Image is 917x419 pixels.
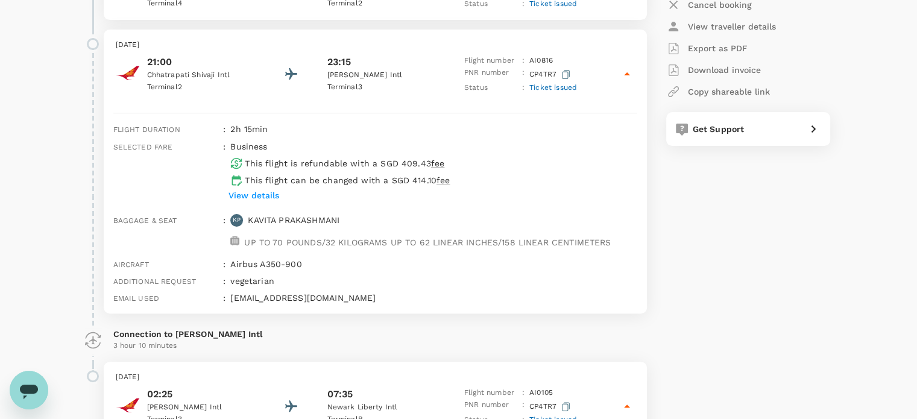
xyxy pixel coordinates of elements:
p: Terminal 3 [327,81,435,93]
span: Email used [113,294,160,303]
p: This flight can be changed with a SGD 414.10 [245,174,450,186]
span: Get Support [693,124,745,134]
p: : [522,67,525,82]
div: vegetarian [225,270,637,287]
p: Connection to [PERSON_NAME] Intl [113,328,637,340]
p: business [230,140,267,153]
button: View details [225,186,282,204]
p: View details [228,189,279,201]
p: Newark Liberty Intl [327,402,435,414]
div: : [218,270,225,287]
p: Chhatrapati Shivaji Intl [147,69,256,81]
p: : [522,399,525,414]
p: Download invoice [688,64,761,76]
p: PNR number [464,67,517,82]
p: 23:15 [327,55,351,69]
button: Copy shareable link [666,81,770,102]
button: Export as PDF [666,37,748,59]
p: KAVITA PRAKASHMANI [248,214,339,226]
div: Airbus A350-900 [225,253,637,270]
p: CP4TR7 [529,399,573,414]
div: : [218,209,225,253]
p: This flight is refundable with a SGD 409.43 [245,157,444,169]
p: : [522,55,525,67]
p: KP [233,216,241,224]
p: PNR number [464,399,517,414]
span: Aircraft [113,260,149,269]
p: 3 hour 10 minutes [113,340,637,352]
p: : [522,82,525,94]
div: : [218,287,225,304]
p: AI 0105 [529,387,553,399]
span: Baggage & seat [113,216,177,225]
iframe: Button to launch messaging window [10,371,48,409]
span: fee [431,159,444,168]
img: baggage-icon [230,236,239,245]
span: Additional request [113,277,197,286]
span: Selected fare [113,143,173,151]
p: Flight number [464,55,517,67]
span: Flight duration [113,125,180,134]
p: Copy shareable link [688,86,770,98]
p: UP TO 70 POUNDS/32 KILOGRAMS UP TO 62 LINEAR INCHES/158 LINEAR CENTIMETERS [244,236,611,248]
button: Download invoice [666,59,761,81]
p: [DATE] [116,39,635,51]
p: AI 0816 [529,55,553,67]
div: : [218,118,225,135]
div: : [218,253,225,270]
div: : [218,136,225,209]
p: 21:00 [147,55,256,69]
p: 02:25 [147,387,256,402]
p: [DATE] [116,371,635,383]
p: Status [464,82,517,94]
p: View traveller details [688,20,776,33]
img: Air India [116,61,140,85]
p: 2h 15min [230,123,637,135]
span: Ticket issued [529,83,577,92]
p: [EMAIL_ADDRESS][DOMAIN_NAME] [230,292,637,304]
p: CP4TR7 [529,67,573,82]
button: View traveller details [666,16,776,37]
p: 07:35 [327,387,353,402]
img: Air India [116,393,140,417]
p: Flight number [464,387,517,399]
span: fee [436,175,450,185]
p: [PERSON_NAME] Intl [327,69,435,81]
p: [PERSON_NAME] Intl [147,402,256,414]
p: Terminal 2 [147,81,256,93]
p: Export as PDF [688,42,748,54]
p: : [522,387,525,399]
